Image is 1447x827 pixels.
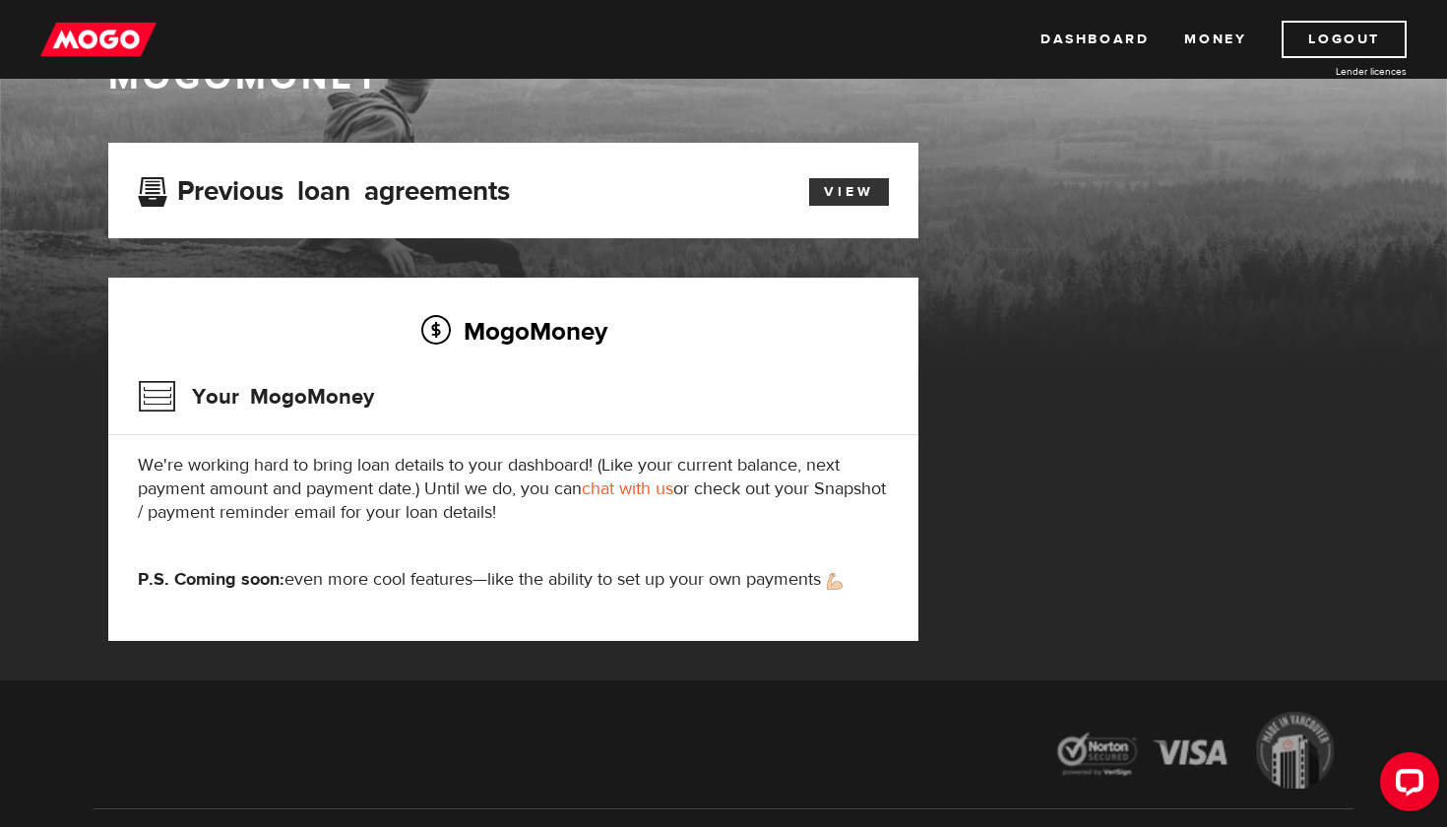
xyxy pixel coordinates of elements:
[1038,697,1353,808] img: legal-icons-92a2ffecb4d32d839781d1b4e4802d7b.png
[1282,21,1407,58] a: Logout
[138,568,889,592] p: even more cool features—like the ability to set up your own payments
[827,573,843,590] img: strong arm emoji
[138,371,374,422] h3: Your MogoMoney
[138,310,889,351] h2: MogoMoney
[809,178,889,206] a: View
[138,454,889,525] p: We're working hard to bring loan details to your dashboard! (Like your current balance, next paym...
[40,21,157,58] img: mogo_logo-11ee424be714fa7cbb0f0f49df9e16ec.png
[138,175,510,201] h3: Previous loan agreements
[138,568,284,591] strong: P.S. Coming soon:
[1259,64,1407,79] a: Lender licences
[1184,21,1246,58] a: Money
[108,57,1339,98] h1: MogoMoney
[1040,21,1149,58] a: Dashboard
[1364,744,1447,827] iframe: LiveChat chat widget
[582,477,673,500] a: chat with us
